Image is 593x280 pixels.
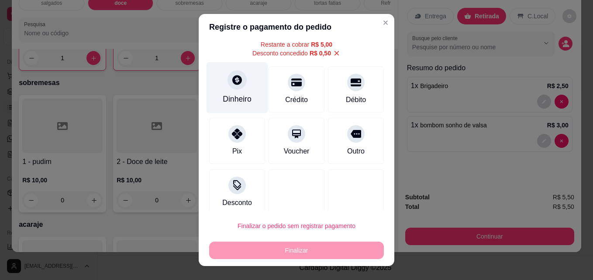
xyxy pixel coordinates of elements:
div: Dinheiro [223,93,252,105]
div: R$ 5,00 [311,40,332,49]
div: Desconto [222,198,252,208]
div: R$ 0,50 [310,49,331,58]
button: Finalizar o pedido sem registrar pagamento [209,217,384,235]
header: Registre o pagamento do pedido [199,14,394,40]
div: Restante a cobrar [261,40,332,49]
div: Pix [232,146,242,157]
div: Débito [346,95,366,105]
button: Close [379,16,393,30]
div: Desconto concedido [252,49,331,58]
div: Voucher [284,146,310,157]
div: Outro [347,146,365,157]
div: Crédito [285,95,308,105]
